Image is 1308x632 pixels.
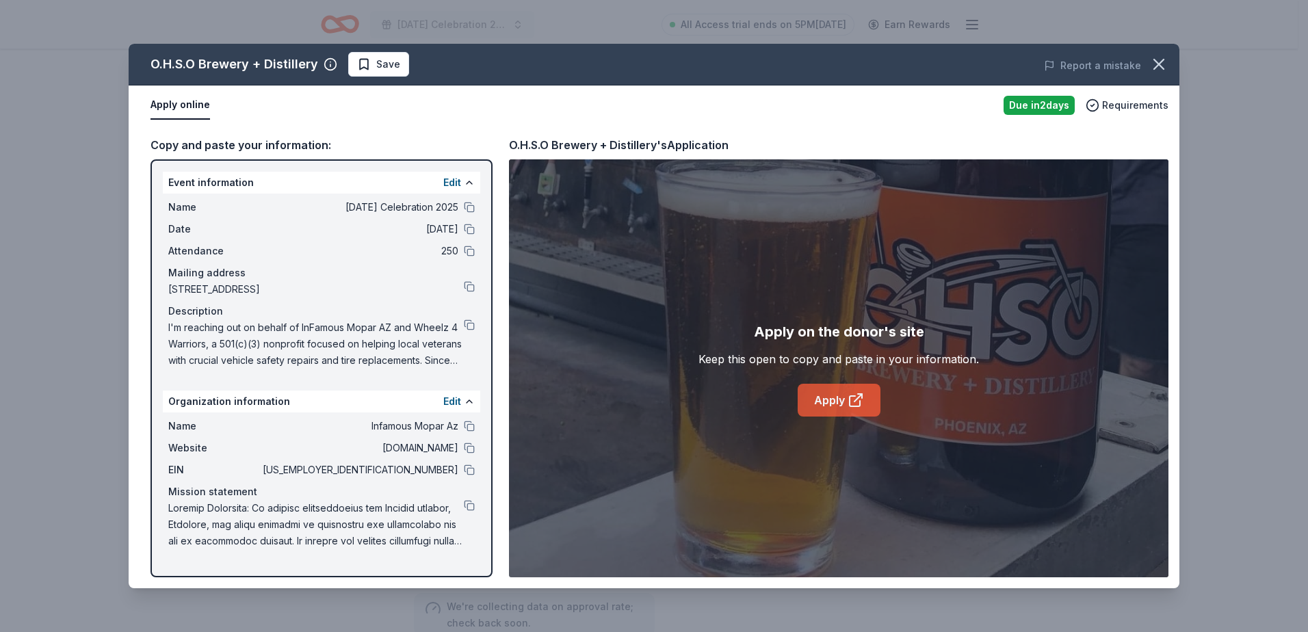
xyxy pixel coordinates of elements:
[168,462,260,478] span: EIN
[168,199,260,215] span: Name
[260,462,458,478] span: [US_EMPLOYER_IDENTIFICATION_NUMBER]
[151,91,210,120] button: Apply online
[168,281,464,298] span: [STREET_ADDRESS]
[348,52,409,77] button: Save
[151,53,318,75] div: O.H.S.O Brewery + Distillery
[1044,57,1141,74] button: Report a mistake
[260,440,458,456] span: [DOMAIN_NAME]
[168,484,475,500] div: Mission statement
[168,265,475,281] div: Mailing address
[168,243,260,259] span: Attendance
[1004,96,1075,115] div: Due in 2 days
[168,440,260,456] span: Website
[151,136,493,154] div: Copy and paste your information:
[260,199,458,215] span: [DATE] Celebration 2025
[163,172,480,194] div: Event information
[260,418,458,434] span: Infamous Mopar Az
[1086,97,1168,114] button: Requirements
[754,321,924,343] div: Apply on the donor's site
[509,136,729,154] div: O.H.S.O Brewery + Distillery's Application
[260,221,458,237] span: [DATE]
[698,351,979,367] div: Keep this open to copy and paste in your information.
[443,174,461,191] button: Edit
[443,393,461,410] button: Edit
[168,319,464,369] span: I'm reaching out on behalf of InFamous Mopar AZ and Wheelz 4 Warriors, a 501(c)(3) nonprofit focu...
[260,243,458,259] span: 250
[168,303,475,319] div: Description
[376,56,400,73] span: Save
[798,384,880,417] a: Apply
[1102,97,1168,114] span: Requirements
[168,221,260,237] span: Date
[168,500,464,549] span: Loremip Dolorsita: Co adipisc elitseddoeius tem Incidid utlabor, Etdolore, mag aliqu enimadmi ve ...
[168,418,260,434] span: Name
[163,391,480,412] div: Organization information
